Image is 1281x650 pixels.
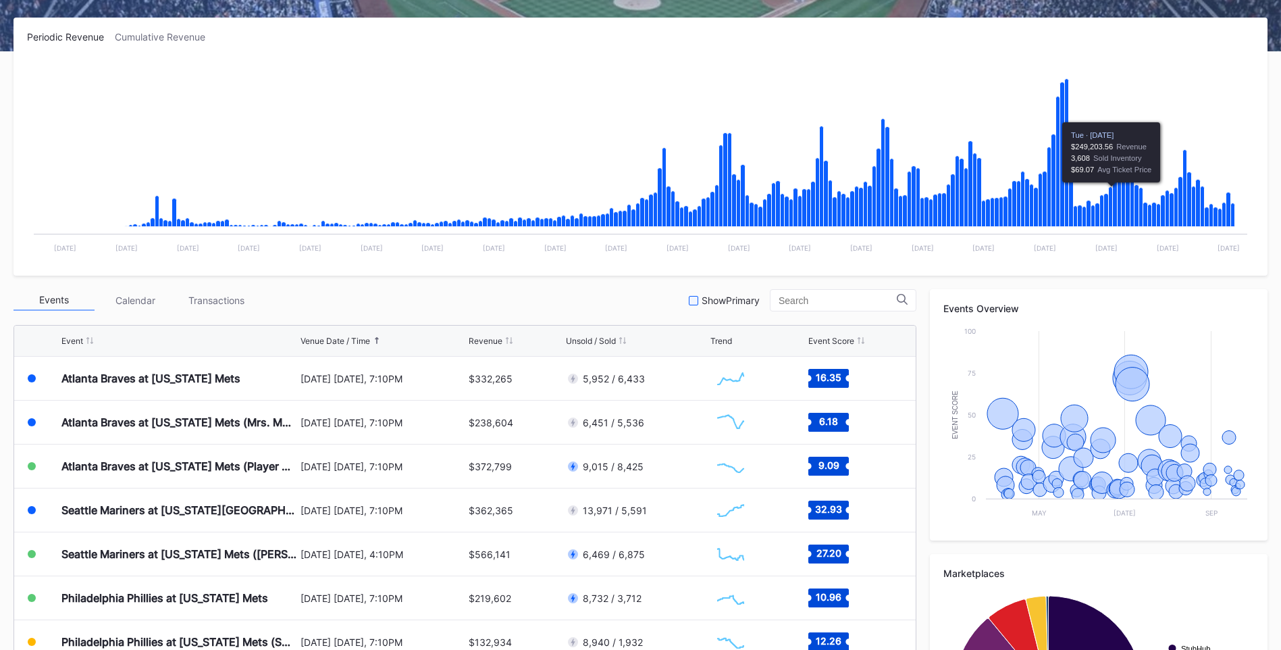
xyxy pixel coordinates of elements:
[300,593,465,604] div: [DATE] [DATE], 7:10PM
[951,391,959,439] text: Event Score
[1157,244,1179,252] text: [DATE]
[1034,244,1056,252] text: [DATE]
[566,336,616,346] div: Unsold / Sold
[61,503,297,517] div: Seattle Mariners at [US_STATE][GEOGRAPHIC_DATA] ([PERSON_NAME][GEOGRAPHIC_DATA] Replica Giveaway/...
[115,244,138,252] text: [DATE]
[54,244,76,252] text: [DATE]
[815,503,842,515] text: 32.93
[300,549,465,560] div: [DATE] [DATE], 4:10PM
[710,336,732,346] div: Trend
[300,373,465,384] div: [DATE] [DATE], 7:10PM
[469,336,502,346] div: Revenue
[816,372,841,383] text: 16.35
[61,336,83,346] div: Event
[361,244,383,252] text: [DATE]
[816,591,841,603] text: 10.96
[819,416,838,427] text: 6.18
[583,373,645,384] div: 5,952 / 6,433
[300,636,465,648] div: [DATE] [DATE], 7:10PM
[583,417,644,428] div: 6,451 / 5,536
[816,635,841,647] text: 12.26
[300,461,465,472] div: [DATE] [DATE], 7:10PM
[710,581,751,615] svg: Chart title
[61,372,240,385] div: Atlanta Braves at [US_STATE] Mets
[968,411,976,419] text: 50
[583,505,647,516] div: 13,971 / 5,591
[850,244,872,252] text: [DATE]
[583,549,645,560] div: 6,469 / 6,875
[779,295,897,306] input: Search
[583,636,643,648] div: 8,940 / 1,932
[483,244,505,252] text: [DATE]
[968,369,976,377] text: 75
[95,290,176,311] div: Calendar
[61,635,297,649] div: Philadelphia Phillies at [US_STATE] Mets (SNY Players Pins Featuring [PERSON_NAME], [PERSON_NAME]...
[912,244,934,252] text: [DATE]
[469,461,512,472] div: $372,799
[710,449,751,483] svg: Chart title
[300,505,465,516] div: [DATE] [DATE], 7:10PM
[544,244,567,252] text: [DATE]
[61,416,297,429] div: Atlanta Braves at [US_STATE] Mets (Mrs. Met Bobblehead Giveaway)
[666,244,689,252] text: [DATE]
[61,547,297,561] div: Seattle Mariners at [US_STATE] Mets ([PERSON_NAME] Bobblehead Giveaway)
[816,547,841,559] text: 27.20
[710,361,751,395] svg: Chart title
[710,405,751,439] svg: Chart title
[943,303,1254,314] div: Events Overview
[583,593,642,604] div: 8,732 / 3,712
[1205,509,1218,517] text: Sep
[299,244,321,252] text: [DATE]
[61,459,297,473] div: Atlanta Braves at [US_STATE] Mets (Player Replica Jersey Giveaway)
[728,244,750,252] text: [DATE]
[469,549,511,560] div: $566,141
[1095,244,1118,252] text: [DATE]
[469,505,513,516] div: $362,365
[14,290,95,311] div: Events
[943,324,1254,527] svg: Chart title
[469,636,512,648] div: $132,934
[176,290,257,311] div: Transactions
[421,244,444,252] text: [DATE]
[300,417,465,428] div: [DATE] [DATE], 7:10PM
[710,537,751,571] svg: Chart title
[300,336,370,346] div: Venue Date / Time
[789,244,811,252] text: [DATE]
[943,568,1254,579] div: Marketplaces
[1218,244,1240,252] text: [DATE]
[583,461,644,472] div: 9,015 / 8,425
[469,373,513,384] div: $332,265
[818,459,839,471] text: 9.09
[27,31,115,43] div: Periodic Revenue
[972,495,976,503] text: 0
[1032,509,1047,517] text: May
[177,244,199,252] text: [DATE]
[469,593,511,604] div: $219,602
[710,493,751,527] svg: Chart title
[1114,509,1136,517] text: [DATE]
[469,417,513,428] div: $238,604
[238,244,260,252] text: [DATE]
[115,31,216,43] div: Cumulative Revenue
[808,336,854,346] div: Event Score
[972,244,995,252] text: [DATE]
[968,453,976,461] text: 25
[605,244,627,252] text: [DATE]
[27,59,1254,262] svg: Chart title
[702,295,760,306] div: Show Primary
[964,327,976,335] text: 100
[61,591,268,605] div: Philadelphia Phillies at [US_STATE] Mets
